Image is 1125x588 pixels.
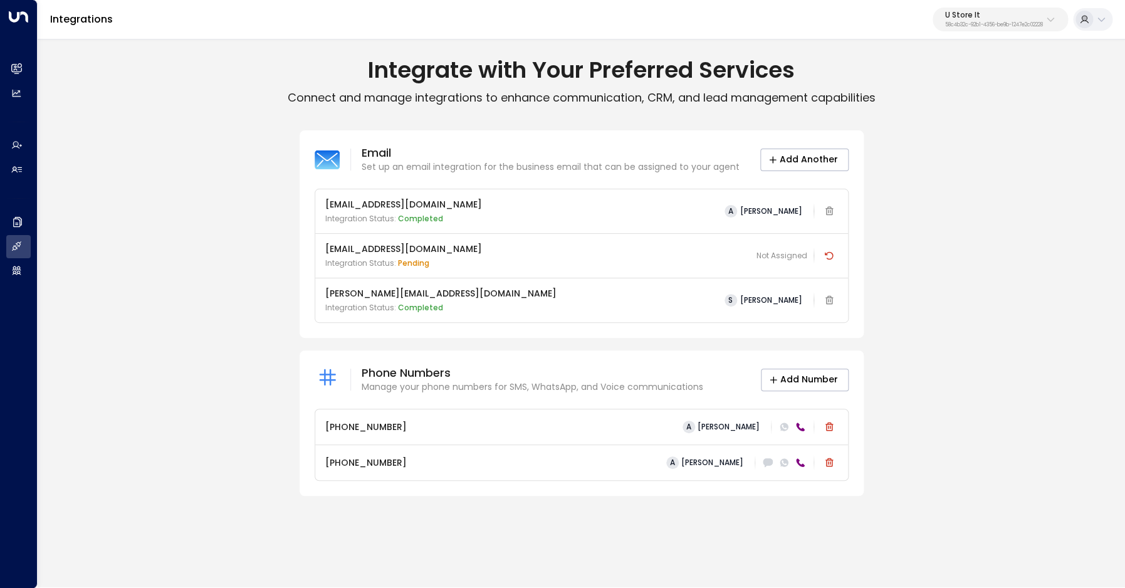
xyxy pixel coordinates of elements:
button: Add Another [760,149,849,171]
a: Integrations [50,12,113,26]
div: SMS (Click to enable) [761,456,775,470]
span: A [683,421,695,433]
p: Email [362,145,740,160]
p: Manage your phone numbers for SMS, WhatsApp, and Voice communications [362,381,703,394]
p: Phone Numbers [362,365,703,381]
h1: Integrate with Your Preferred Services [38,56,1125,84]
button: S[PERSON_NAME] [719,291,807,309]
button: A[PERSON_NAME] [678,418,765,436]
button: Delete phone number [820,418,838,436]
span: pending [398,258,429,268]
span: Completed [398,213,443,224]
button: Delete phone number [820,454,838,471]
span: [PERSON_NAME] [740,207,802,216]
div: WhatsApp (Click to enable) [778,421,791,434]
span: Email integration cannot be deleted while linked to an active agent. Please deactivate the agent ... [820,202,838,221]
p: [PHONE_NUMBER] [325,421,407,434]
p: [PERSON_NAME][EMAIL_ADDRESS][DOMAIN_NAME] [325,287,557,300]
span: [PERSON_NAME] [681,458,743,467]
span: A [666,456,679,469]
p: [PHONE_NUMBER] [325,456,407,470]
span: [PERSON_NAME] [740,296,802,305]
button: Add Number [761,369,849,391]
span: Completed [398,302,443,313]
span: Not Assigned [756,250,807,261]
p: 58c4b32c-92b1-4356-be9b-1247e2c02228 [945,23,1043,28]
p: Set up an email integration for the business email that can be assigned to your agent [362,160,740,174]
div: WhatsApp (Click to enable) [778,456,791,470]
p: Integration Status: [325,258,482,269]
p: U Store It [945,11,1043,19]
p: [EMAIL_ADDRESS][DOMAIN_NAME] [325,243,482,256]
p: Integration Status: [325,213,482,224]
span: [PERSON_NAME] [698,423,760,431]
button: U Store It58c4b32c-92b1-4356-be9b-1247e2c02228 [933,8,1068,31]
p: Integration Status: [325,302,557,313]
div: VOICE (Active) [794,421,807,434]
p: Connect and manage integrations to enhance communication, CRM, and lead management capabilities [38,90,1125,105]
button: A[PERSON_NAME] [661,454,748,471]
span: S [725,294,737,307]
button: A[PERSON_NAME] [719,202,807,220]
p: [EMAIL_ADDRESS][DOMAIN_NAME] [325,198,482,211]
div: VOICE (Active) [794,456,807,470]
span: A [725,205,737,218]
span: Email integration cannot be deleted while linked to an active agent. Please deactivate the agent ... [820,291,838,310]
